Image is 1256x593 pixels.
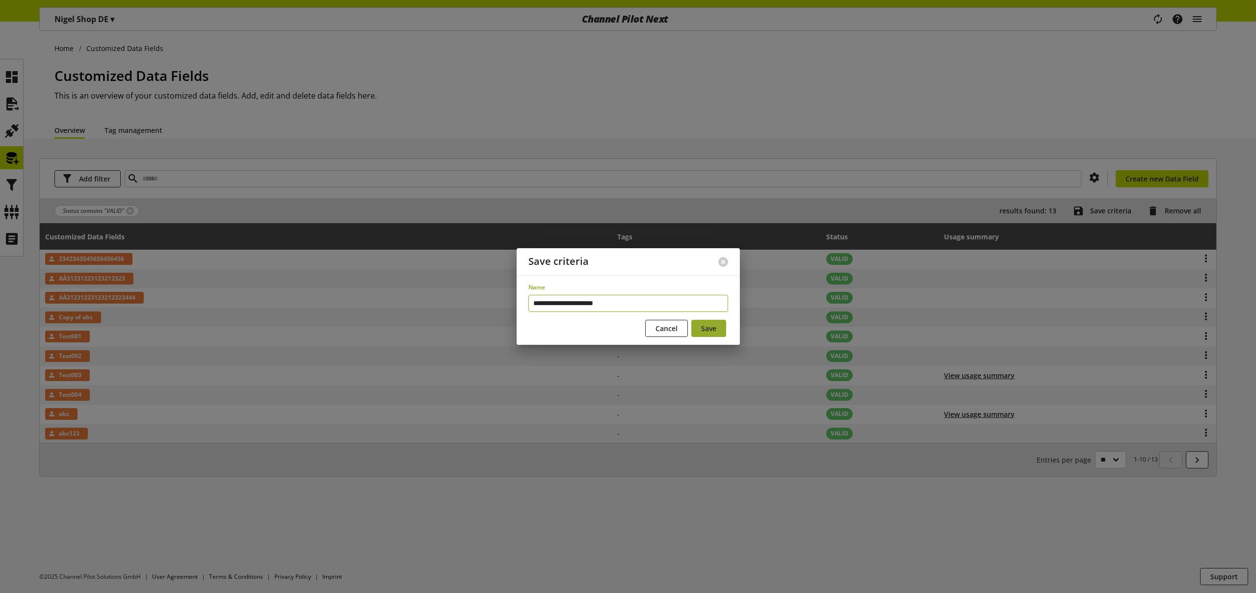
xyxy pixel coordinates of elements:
button: Save [691,320,726,337]
span: Name [528,283,545,291]
h2: Save criteria [528,256,589,267]
button: Cancel [645,320,688,337]
span: Save [701,323,716,334]
span: Cancel [655,323,678,334]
